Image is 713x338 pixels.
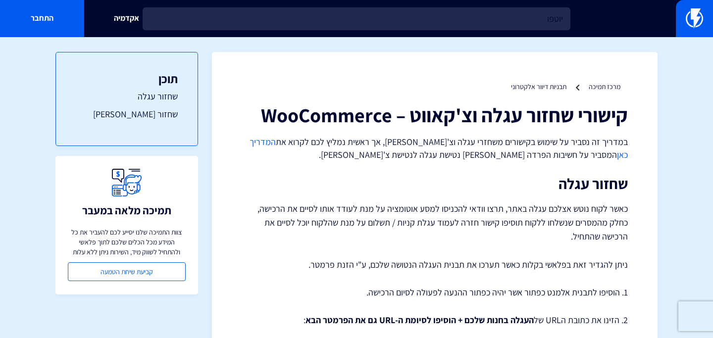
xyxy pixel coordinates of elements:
[242,286,628,299] p: 1. הוסיפו לתבנית אלמנט כפתור אשר יהיה כפתור ההנעה לפעולה לסיום הרכישה.
[242,136,628,161] p: במדריך זה נסביר על שימוש בקישורים משחזרי עגלה וצ'[PERSON_NAME], אך ראשית נמליץ לכם לקרוא את המסבי...
[76,72,178,85] h3: תוכן
[242,258,628,271] p: ניתן להגדיר זאת בפלאשי בקלות כאשר תערכו את תבנית העגלה הנטושה שלכם, ע"י הזנת פרמטר.
[143,7,570,30] input: חיפוש מהיר...
[68,227,186,257] p: צוות התמיכה שלנו יסייע לכם להעביר את כל המידע מכל הכלים שלכם לתוך פלאשי ולהתחיל לשווק מיד, השירות...
[306,314,377,326] strong: גם את הפרמטר הבא
[82,204,171,216] h3: תמיכה מלאה במעבר
[68,262,186,281] a: קביעת שיחת הטמעה
[511,82,566,91] a: תבניות דיוור אלקטרוני
[76,90,178,103] a: שחזור עגלה
[379,314,462,326] strong: + הוסיפו לסיומת ה-URL
[589,82,620,91] a: מרכז תמיכה
[242,176,628,192] h2: שחזור עגלה
[464,314,534,326] strong: העגלה בחנות שלכם
[242,202,628,243] p: כאשר לקוח נוטש אצלכם עגלה באתר, תרצו וודאי להכניסו למסע אוטומציה על מנת לעודד אותו לסיים את הרכיש...
[250,136,628,160] a: המדריך כאן
[76,108,178,121] a: שחזור [PERSON_NAME]
[242,314,628,327] p: 2. הזינו את כתובת הURL של :
[242,104,628,126] h1: קישורי שחזור עגלה וצ'קאווט – WooCommerce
